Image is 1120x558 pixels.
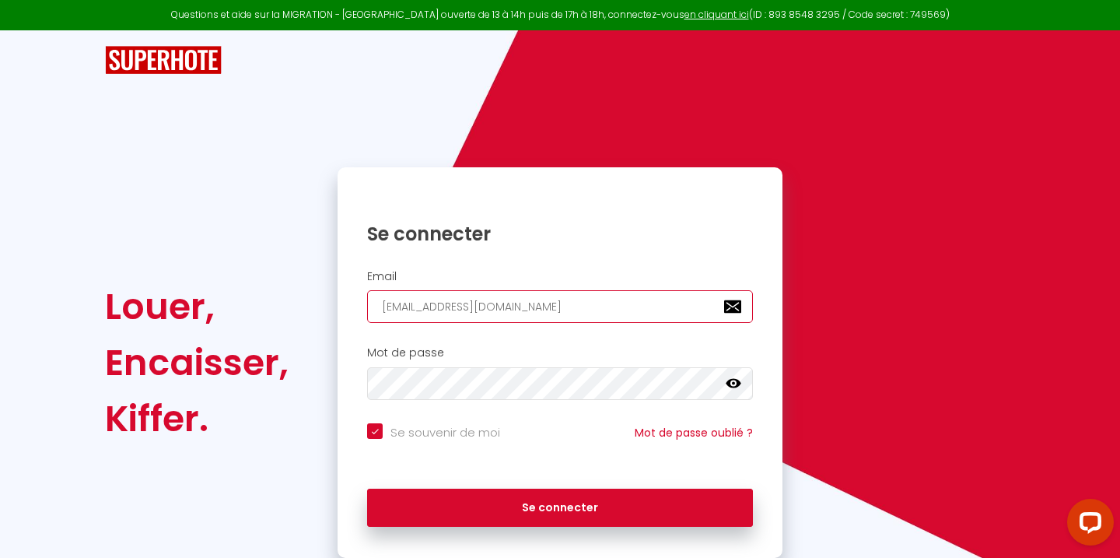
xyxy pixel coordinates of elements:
iframe: LiveChat chat widget [1055,493,1120,558]
h2: Mot de passe [367,346,753,360]
input: Ton Email [367,290,753,323]
button: Se connecter [367,489,753,528]
h1: Se connecter [367,222,753,246]
h2: Email [367,270,753,283]
div: Louer, [105,279,289,335]
div: Encaisser, [105,335,289,391]
a: Mot de passe oublié ? [635,425,753,440]
img: SuperHote logo [105,46,222,75]
div: Kiffer. [105,391,289,447]
a: en cliquant ici [684,8,749,21]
